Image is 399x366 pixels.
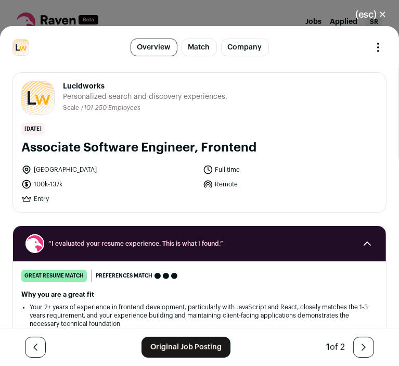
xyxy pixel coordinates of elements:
[221,39,269,56] a: Company
[21,140,378,156] h1: Associate Software Engineer, Frontend
[326,343,330,351] span: 1
[30,303,369,328] li: Your 2+ years of experience in frontend development, particularly with JavaScript and React, clos...
[21,270,87,282] div: great resume match
[131,39,177,56] a: Overview
[63,104,81,112] li: Scale
[326,341,345,354] div: of 2
[203,179,378,190] li: Remote
[21,165,197,175] li: [GEOGRAPHIC_DATA]
[21,179,197,190] li: 100k-137k
[343,3,399,26] button: Close modal
[370,39,387,56] button: Open dropdown
[81,104,140,112] li: /
[84,105,140,111] span: 101-250 Employees
[48,239,351,248] span: “I evaluated your resume experience. This is what I found.”
[21,123,45,135] span: [DATE]
[21,194,197,204] li: Entry
[21,291,378,299] h2: Why you are a great fit
[141,337,230,358] a: Original Job Posting
[203,165,378,175] li: Full time
[63,81,227,92] span: Lucidworks
[96,271,152,281] span: Preferences match
[22,82,54,114] img: c328cf7058c20f02cdaf698711a6526e9112224344698b4f0f35d48c5504d1d9.jpg
[182,39,217,56] a: Match
[63,92,227,102] span: Personalized search and discovery experiences.
[13,40,29,55] img: c328cf7058c20f02cdaf698711a6526e9112224344698b4f0f35d48c5504d1d9.jpg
